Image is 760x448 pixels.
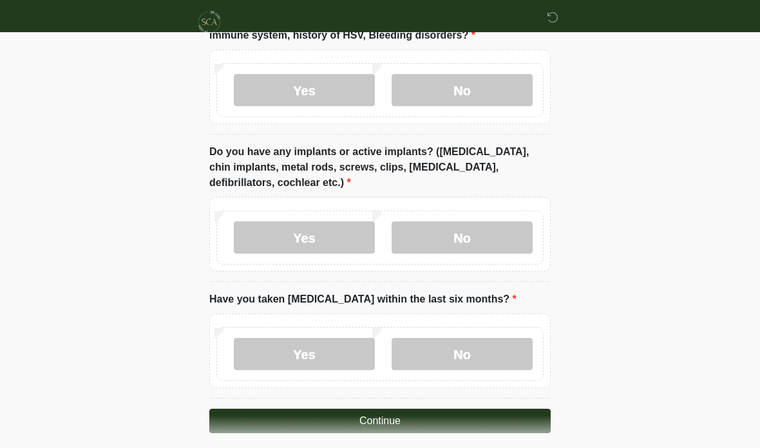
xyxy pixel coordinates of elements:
[209,145,551,191] label: Do you have any implants or active implants? ([MEDICAL_DATA], chin implants, metal rods, screws, ...
[209,292,517,308] label: Have you taken [MEDICAL_DATA] within the last six months?
[392,339,533,371] label: No
[209,409,551,434] button: Continue
[234,75,375,107] label: Yes
[392,222,533,254] label: No
[392,75,533,107] label: No
[234,339,375,371] label: Yes
[196,10,222,35] img: Skinchic Dallas Logo
[234,222,375,254] label: Yes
